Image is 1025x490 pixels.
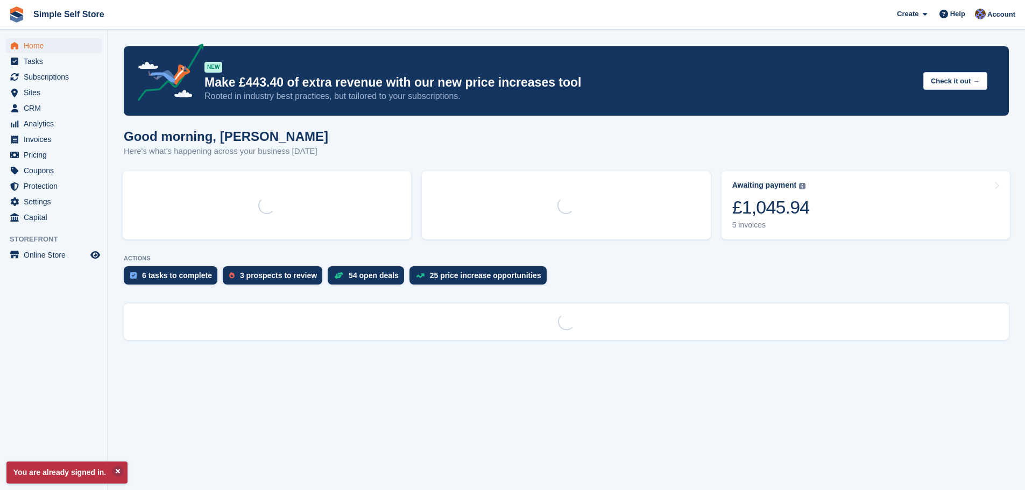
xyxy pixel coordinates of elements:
[24,179,88,194] span: Protection
[89,248,102,261] a: Preview store
[9,6,25,23] img: stora-icon-8386f47178a22dfd0bd8f6a31ec36ba5ce8667c1dd55bd0f319d3a0aa187defe.svg
[430,271,541,280] div: 25 price increase opportunities
[409,266,552,290] a: 25 price increase opportunities
[223,266,328,290] a: 3 prospects to review
[349,271,399,280] div: 54 open deals
[5,38,102,53] a: menu
[328,266,409,290] a: 54 open deals
[24,85,88,100] span: Sites
[10,234,107,245] span: Storefront
[722,171,1010,239] a: Awaiting payment £1,045.94 5 invoices
[24,247,88,262] span: Online Store
[204,90,915,102] p: Rooted in industry best practices, but tailored to your subscriptions.
[124,129,328,144] h1: Good morning, [PERSON_NAME]
[240,271,317,280] div: 3 prospects to review
[799,183,805,189] img: icon-info-grey-7440780725fd019a000dd9b08b2336e03edf1995a4989e88bcd33f0948082b44.svg
[24,54,88,69] span: Tasks
[29,5,109,23] a: Simple Self Store
[24,163,88,178] span: Coupons
[5,179,102,194] a: menu
[897,9,918,19] span: Create
[124,255,1009,262] p: ACTIONS
[24,69,88,84] span: Subscriptions
[5,247,102,262] a: menu
[24,147,88,162] span: Pricing
[24,101,88,116] span: CRM
[24,116,88,131] span: Analytics
[229,272,235,279] img: prospect-51fa495bee0391a8d652442698ab0144808aea92771e9ea1ae160a38d050c398.svg
[416,273,425,278] img: price_increase_opportunities-93ffe204e8149a01c8c9dc8f82e8f89637d9d84a8eef4429ea346261dce0b2c0.svg
[5,101,102,116] a: menu
[5,163,102,178] a: menu
[142,271,212,280] div: 6 tasks to complete
[129,44,204,105] img: price-adjustments-announcement-icon-8257ccfd72463d97f412b2fc003d46551f7dbcb40ab6d574587a9cd5c0d94...
[5,210,102,225] a: menu
[124,145,328,158] p: Here's what's happening across your business [DATE]
[24,132,88,147] span: Invoices
[975,9,986,19] img: Sharon Hughes
[5,194,102,209] a: menu
[950,9,965,19] span: Help
[5,147,102,162] a: menu
[6,461,128,484] p: You are already signed in.
[124,266,223,290] a: 6 tasks to complete
[24,210,88,225] span: Capital
[5,69,102,84] a: menu
[732,181,797,190] div: Awaiting payment
[5,116,102,131] a: menu
[24,38,88,53] span: Home
[130,272,137,279] img: task-75834270c22a3079a89374b754ae025e5fb1db73e45f91037f5363f120a921f8.svg
[5,132,102,147] a: menu
[732,221,810,230] div: 5 invoices
[732,196,810,218] div: £1,045.94
[24,194,88,209] span: Settings
[923,72,987,90] button: Check it out →
[5,85,102,100] a: menu
[987,9,1015,20] span: Account
[5,54,102,69] a: menu
[334,272,343,279] img: deal-1b604bf984904fb50ccaf53a9ad4b4a5d6e5aea283cecdc64d6e3604feb123c2.svg
[204,62,222,73] div: NEW
[204,75,915,90] p: Make £443.40 of extra revenue with our new price increases tool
